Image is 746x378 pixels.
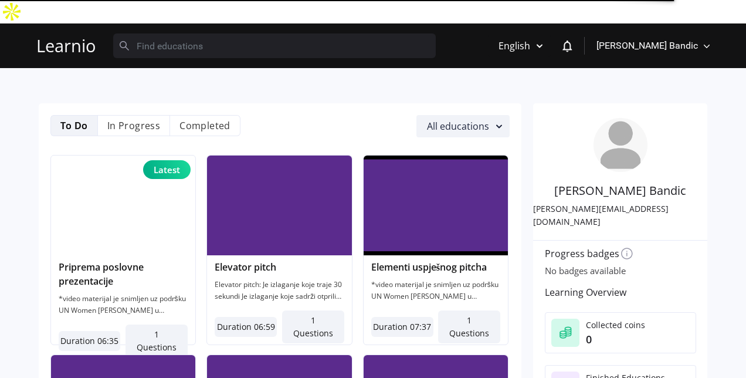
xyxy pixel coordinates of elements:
div: thumbnailLatestPriprema poslovne prezentacije*video materijal je snimljen uz podršku UN Women [PE... [51,156,196,345]
img: progress-badges-icon.svg [619,247,634,261]
div: [PERSON_NAME][EMAIL_ADDRESS][DOMAIN_NAME] [533,203,707,241]
span: 06:59 [254,320,275,333]
span: 1 Questions [136,328,177,354]
div: 0 [586,332,690,347]
div: Progress badges [533,241,620,262]
div: Learning Overview [533,279,707,301]
p: Elevator pitch: Je izlaganje koje traje 30 sekundi Je izlaganje koje sadrži otprilike 75 riječi [... [215,279,344,302]
span: [PERSON_NAME] Bandic [596,39,698,53]
img: employee-placeholder.png [594,118,647,172]
div: Elevator pitch [215,260,344,274]
span: Duration [217,320,252,333]
li: Completed [170,115,240,136]
span: 07:37 [410,320,431,333]
div: Collected coins [586,319,690,332]
img: thumbnail [207,156,352,255]
img: arrow-down.svg [704,45,710,48]
img: collected-coins.svg [551,319,579,347]
button: English [488,35,551,57]
span: 06:35 [97,335,118,347]
div: Elementi uspješnog pitcha [371,260,501,274]
span: 1 Questions [293,314,334,340]
img: thumbnail [364,156,508,255]
p: *video materijal je snimljen uz podršku UN Women [PERSON_NAME] u [GEOGRAPHIC_DATA]. [59,293,188,316]
img: notification-bell.svg [562,41,572,52]
div: thumbnailElevator pitchElevator pitch: Je izlaganje koje traje 30 sekundi Je izlaganje koje sadrž... [207,156,352,345]
span: No badges available [545,265,626,276]
button: All educations [416,115,510,137]
input: Find educations [113,33,436,58]
li: In Progress [97,115,171,136]
img: thumbnail [51,156,196,255]
p: *video materijal je snimljen uz podršku UN Women [PERSON_NAME] u [GEOGRAPHIC_DATA]. [371,279,501,302]
div: thumbnailElementi uspješnog pitcha*video materijal je snimljen uz podršku UN Women [PERSON_NAME] ... [364,156,508,345]
div: [PERSON_NAME] Bandic [554,184,686,198]
span: Duration [60,335,95,347]
div: Latest [143,160,191,179]
a: Learnio [36,33,96,59]
span: 1 Questions [449,314,490,340]
div: Priprema poslovne prezentacije [59,260,188,288]
span: Duration [373,320,408,333]
li: To Do [50,115,97,136]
